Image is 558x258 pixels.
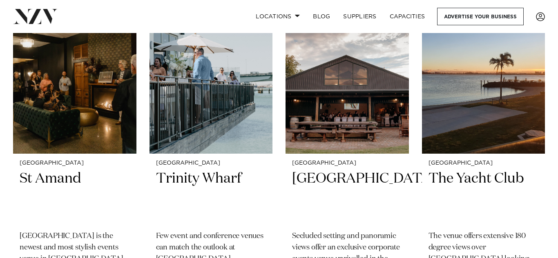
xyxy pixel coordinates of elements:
[292,160,402,166] small: [GEOGRAPHIC_DATA]
[429,170,539,225] h2: The Yacht Club
[13,9,58,24] img: nzv-logo.png
[292,170,402,225] h2: [GEOGRAPHIC_DATA]
[337,8,383,25] a: SUPPLIERS
[20,170,130,225] h2: St Amand
[20,160,130,166] small: [GEOGRAPHIC_DATA]
[156,170,266,225] h2: Trinity Wharf
[429,160,539,166] small: [GEOGRAPHIC_DATA]
[383,8,432,25] a: Capacities
[156,160,266,166] small: [GEOGRAPHIC_DATA]
[306,8,337,25] a: BLOG
[437,8,524,25] a: Advertise your business
[249,8,306,25] a: Locations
